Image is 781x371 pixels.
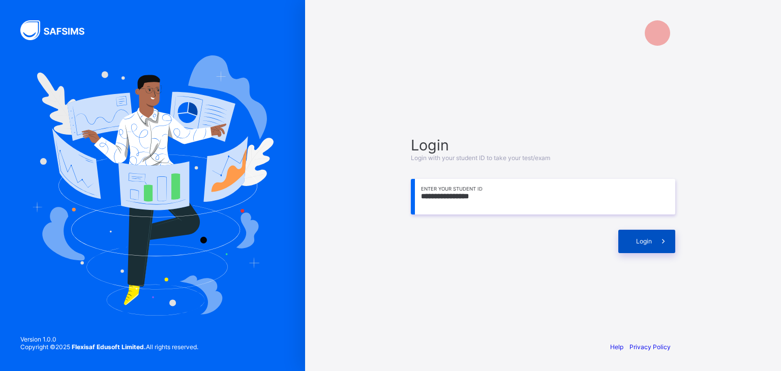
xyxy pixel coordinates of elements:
a: Privacy Policy [629,343,671,351]
img: SAFSIMS Logo [20,20,97,40]
a: Help [610,343,623,351]
img: Hero Image [32,55,274,316]
strong: Flexisaf Edusoft Limited. [72,343,146,351]
span: Copyright © 2025 All rights reserved. [20,343,198,351]
span: Login with your student ID to take your test/exam [411,154,550,162]
span: Version 1.0.0 [20,335,198,343]
span: Login [636,237,652,245]
span: Login [411,136,675,154]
